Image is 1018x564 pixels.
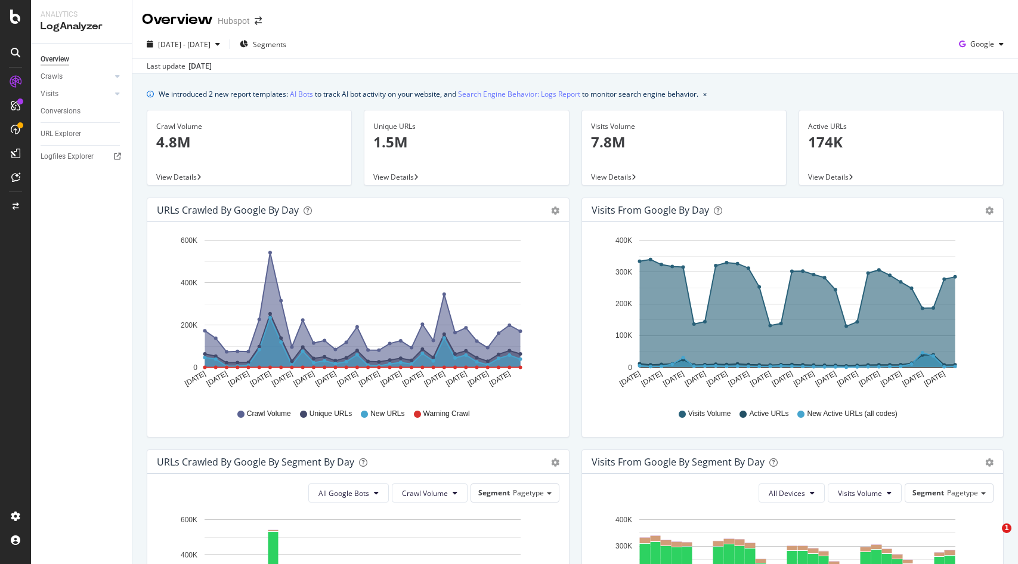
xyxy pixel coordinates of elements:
[402,488,448,498] span: Crawl Volume
[401,369,425,388] text: [DATE]
[813,369,837,388] text: [DATE]
[466,369,490,388] text: [DATE]
[336,369,360,388] text: [DATE]
[247,409,291,419] span: Crawl Volume
[912,488,944,498] span: Segment
[551,458,559,467] div: gear
[488,369,512,388] text: [DATE]
[292,369,316,388] text: [DATE]
[41,150,123,163] a: Logfiles Explorer
[308,483,389,503] button: All Google Bots
[249,369,273,388] text: [DATE]
[159,88,698,100] div: We introduced 2 new report templates: to track AI bot activity on your website, and to monitor se...
[985,458,994,467] div: gear
[373,132,559,152] p: 1.5M
[748,369,772,388] text: [DATE]
[41,105,81,118] div: Conversions
[808,132,994,152] p: 174K
[615,332,632,340] text: 100K
[615,268,632,276] text: 300K
[1002,523,1011,533] span: 1
[183,369,207,388] text: [DATE]
[551,207,559,215] div: gear
[147,61,212,72] div: Last update
[142,35,225,54] button: [DATE] - [DATE]
[423,409,470,419] span: Warning Crawl
[41,20,122,33] div: LogAnalyzer
[836,369,859,388] text: [DATE]
[947,488,978,498] span: Pagetype
[156,132,342,152] p: 4.8M
[41,128,81,140] div: URL Explorer
[181,279,197,287] text: 400K
[639,369,663,388] text: [DATE]
[41,88,58,100] div: Visits
[379,369,403,388] text: [DATE]
[188,61,212,72] div: [DATE]
[705,369,729,388] text: [DATE]
[688,409,731,419] span: Visits Volume
[157,204,299,216] div: URLs Crawled by Google by day
[41,88,112,100] a: Visits
[618,369,642,388] text: [DATE]
[181,321,197,329] text: 200K
[591,172,632,182] span: View Details
[373,172,414,182] span: View Details
[808,121,994,132] div: Active URLs
[392,483,468,503] button: Crawl Volume
[661,369,685,388] text: [DATE]
[592,204,709,216] div: Visits from Google by day
[792,369,816,388] text: [DATE]
[314,369,338,388] text: [DATE]
[879,369,903,388] text: [DATE]
[749,409,788,419] span: Active URLs
[218,15,250,27] div: Hubspot
[290,88,313,100] a: AI Bots
[857,369,881,388] text: [DATE]
[156,172,197,182] span: View Details
[770,369,794,388] text: [DATE]
[193,363,197,372] text: 0
[726,369,750,388] text: [DATE]
[357,369,381,388] text: [DATE]
[156,121,342,132] div: Crawl Volume
[370,409,404,419] span: New URLs
[615,300,632,308] text: 200K
[253,39,286,50] span: Segments
[478,488,510,498] span: Segment
[41,128,123,140] a: URL Explorer
[977,523,1006,552] iframe: Intercom live chat
[157,456,354,468] div: URLs Crawled by Google By Segment By Day
[923,369,946,388] text: [DATE]
[41,150,94,163] div: Logfiles Explorer
[181,551,197,559] text: 400K
[270,369,294,388] text: [DATE]
[808,172,849,182] span: View Details
[807,409,897,419] span: New Active URLs (all codes)
[41,105,123,118] a: Conversions
[615,542,632,550] text: 300K
[513,488,544,498] span: Pagetype
[310,409,352,419] span: Unique URLs
[41,70,112,83] a: Crawls
[41,10,122,20] div: Analytics
[591,121,777,132] div: Visits Volume
[615,516,632,524] text: 400K
[444,369,468,388] text: [DATE]
[592,232,987,397] svg: A chart.
[615,236,632,245] text: 400K
[158,39,211,50] span: [DATE] - [DATE]
[628,363,632,372] text: 0
[157,232,552,397] svg: A chart.
[142,10,213,30] div: Overview
[683,369,707,388] text: [DATE]
[901,369,924,388] text: [DATE]
[41,70,63,83] div: Crawls
[828,483,902,503] button: Visits Volume
[41,53,69,66] div: Overview
[970,39,994,49] span: Google
[423,369,447,388] text: [DATE]
[954,35,1008,54] button: Google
